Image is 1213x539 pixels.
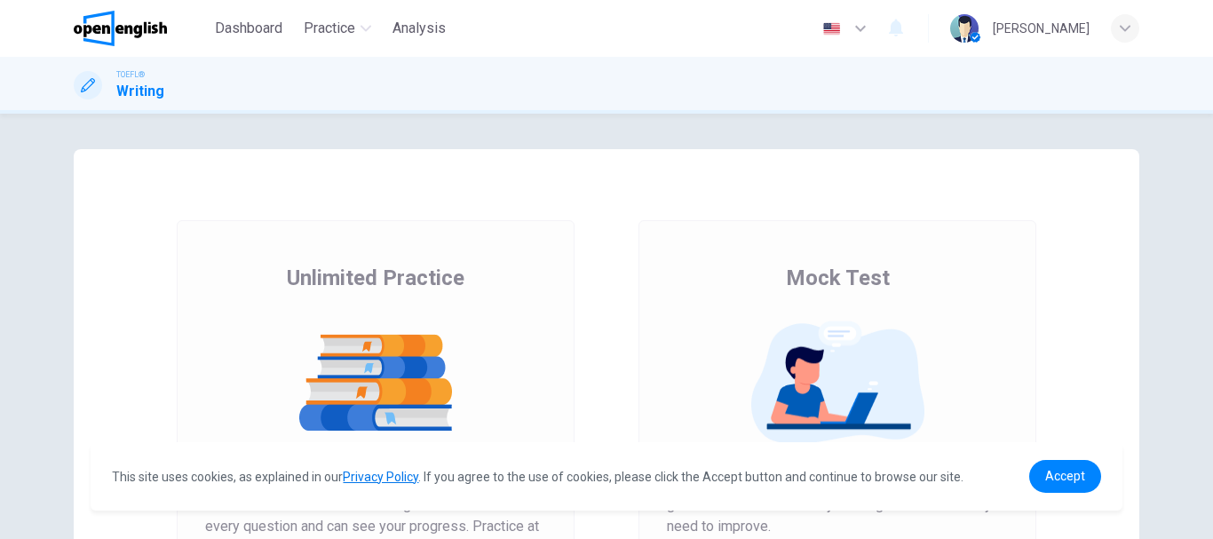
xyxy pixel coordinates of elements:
[821,22,843,36] img: en
[993,18,1090,39] div: [PERSON_NAME]
[385,12,453,44] button: Analysis
[116,68,145,81] span: TOEFL®
[343,470,418,484] a: Privacy Policy
[786,264,890,292] span: Mock Test
[304,18,355,39] span: Practice
[1045,469,1085,483] span: Accept
[392,18,446,39] span: Analysis
[91,442,1122,511] div: cookieconsent
[287,264,464,292] span: Unlimited Practice
[74,11,208,46] a: OpenEnglish logo
[112,470,963,484] span: This site uses cookies, as explained in our . If you agree to the use of cookies, please click th...
[1029,460,1101,493] a: dismiss cookie message
[215,18,282,39] span: Dashboard
[297,12,378,44] button: Practice
[950,14,979,43] img: Profile picture
[116,81,164,102] h1: Writing
[74,11,167,46] img: OpenEnglish logo
[208,12,289,44] button: Dashboard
